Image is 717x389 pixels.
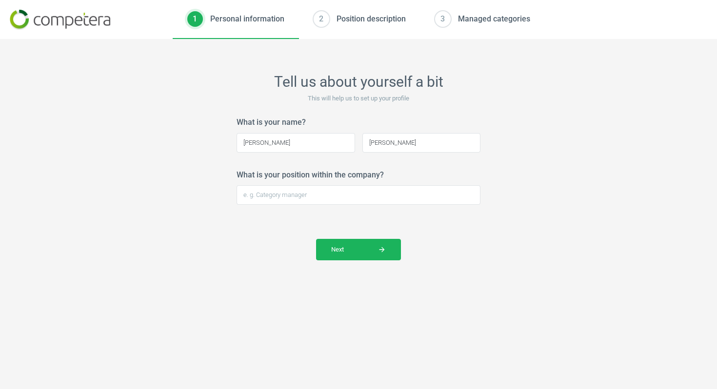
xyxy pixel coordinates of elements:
i: arrow_forward [378,246,386,253]
input: Enter your last name [362,133,481,153]
div: Managed categories [458,14,530,24]
div: Personal information [210,14,284,24]
p: This will help us to set up your profile [237,94,480,103]
div: 3 [435,11,451,27]
input: e. g. Category manager [237,185,480,205]
div: 2 [314,11,329,27]
img: 7b73d85f1bbbb9d816539e11aedcf956.png [10,10,110,30]
input: Enter your name [237,133,355,153]
h2: Tell us about yourself a bit [237,73,480,91]
div: Position description [337,14,406,24]
div: 1 [187,11,203,27]
label: What is your name? [237,117,306,128]
span: Next [331,245,386,254]
label: What is your position within the company? [237,170,384,180]
button: Nextarrow_forward [316,239,401,260]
